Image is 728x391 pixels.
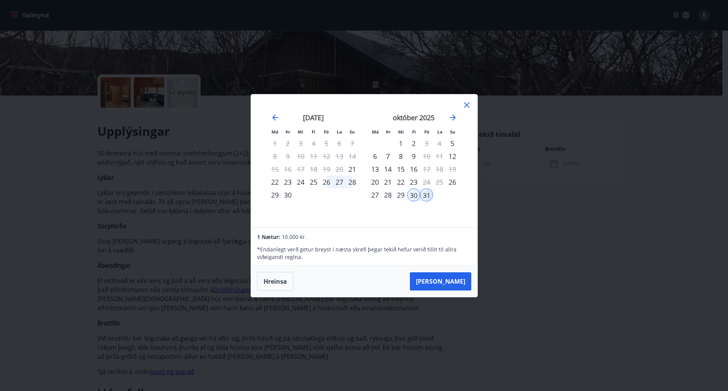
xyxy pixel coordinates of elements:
small: La [337,129,342,135]
div: 30 [281,188,294,201]
div: 28 [346,176,359,188]
td: Not available. miðvikudagur, 17. september 2025 [294,163,307,176]
td: Not available. mánudagur, 8. september 2025 [268,150,281,163]
td: Choose laugardagur, 27. september 2025 as your check-in date. It’s available. [333,176,346,188]
td: Choose mánudagur, 20. október 2025 as your check-in date. It’s available. [369,176,381,188]
td: Not available. föstudagur, 19. september 2025 [320,163,333,176]
div: 23 [407,176,420,188]
div: Aðeins innritun í boði [369,176,381,188]
td: Choose þriðjudagur, 14. október 2025 as your check-in date. It’s available. [381,163,394,176]
div: Aðeins innritun í boði [446,176,459,188]
strong: [DATE] [303,113,324,122]
small: Mi [398,129,404,135]
div: 13 [369,163,381,176]
td: Choose þriðjudagur, 23. september 2025 as your check-in date. It’s available. [281,176,294,188]
td: Choose miðvikudagur, 29. október 2025 as your check-in date. It’s available. [394,188,407,201]
td: Choose mánudagur, 6. október 2025 as your check-in date. It’s available. [369,150,381,163]
td: Choose sunnudagur, 12. október 2025 as your check-in date. It’s available. [446,150,459,163]
td: Choose fimmtudagur, 25. september 2025 as your check-in date. It’s available. [307,176,320,188]
td: Not available. fimmtudagur, 4. september 2025 [307,137,320,150]
div: Aðeins innritun í boði [446,137,459,150]
small: Su [450,129,455,135]
div: 7 [381,150,394,163]
div: 31 [420,188,433,201]
td: Not available. laugardagur, 11. október 2025 [433,150,446,163]
td: Not available. þriðjudagur, 16. september 2025 [281,163,294,176]
span: 10.000 kr. [282,233,306,240]
div: 30 [407,188,420,201]
td: Choose mánudagur, 22. september 2025 as your check-in date. It’s available. [268,176,281,188]
div: Aðeins útritun í boði [420,163,433,176]
td: Choose föstudagur, 3. október 2025 as your check-in date. It’s available. [420,137,433,150]
span: 1 Nætur: [257,233,280,240]
td: Choose fimmtudagur, 16. október 2025 as your check-in date. It’s available. [407,163,420,176]
div: Move backward to switch to the previous month. [271,113,280,122]
div: Aðeins útritun í boði [420,176,433,188]
td: Selected as end date. föstudagur, 31. október 2025 [420,188,433,201]
small: Þr [286,129,290,135]
td: Not available. föstudagur, 12. september 2025 [320,150,333,163]
td: Choose miðvikudagur, 24. september 2025 as your check-in date. It’s available. [294,176,307,188]
td: Choose þriðjudagur, 21. október 2025 as your check-in date. It’s available. [381,176,394,188]
td: Not available. laugardagur, 4. október 2025 [433,137,446,150]
div: 28 [381,188,394,201]
small: Su [350,129,355,135]
td: Not available. mánudagur, 15. september 2025 [268,163,281,176]
td: Choose sunnudagur, 21. september 2025 as your check-in date. It’s available. [346,163,359,176]
td: Choose fimmtudagur, 23. október 2025 as your check-in date. It’s available. [407,176,420,188]
td: Choose fimmtudagur, 9. október 2025 as your check-in date. It’s available. [407,150,420,163]
td: Not available. föstudagur, 5. september 2025 [320,137,333,150]
td: Selected as start date. fimmtudagur, 30. október 2025 [407,188,420,201]
td: Choose þriðjudagur, 7. október 2025 as your check-in date. It’s available. [381,150,394,163]
td: Not available. laugardagur, 20. september 2025 [333,163,346,176]
div: 9 [407,150,420,163]
small: La [437,129,442,135]
div: 16 [407,163,420,176]
td: Choose fimmtudagur, 2. október 2025 as your check-in date. It’s available. [407,137,420,150]
td: Not available. þriðjudagur, 9. september 2025 [281,150,294,163]
div: 21 [381,176,394,188]
td: Not available. fimmtudagur, 18. september 2025 [307,163,320,176]
td: Not available. miðvikudagur, 3. september 2025 [294,137,307,150]
td: Choose föstudagur, 10. október 2025 as your check-in date. It’s available. [420,150,433,163]
td: Choose miðvikudagur, 1. október 2025 as your check-in date. It’s available. [394,137,407,150]
div: 25 [307,176,320,188]
div: Aðeins innritun í boði [346,163,359,176]
div: 22 [268,176,281,188]
div: 29 [394,188,407,201]
td: Not available. laugardagur, 25. október 2025 [433,176,446,188]
td: Choose sunnudagur, 28. september 2025 as your check-in date. It’s available. [346,176,359,188]
div: 22 [394,176,407,188]
div: 27 [369,188,381,201]
div: 27 [333,176,346,188]
small: Mi [298,129,303,135]
td: Choose miðvikudagur, 8. október 2025 as your check-in date. It’s available. [394,150,407,163]
small: Þr [386,129,391,135]
button: [PERSON_NAME] [410,272,471,291]
div: Aðeins innritun í boði [446,150,459,163]
td: Choose föstudagur, 24. október 2025 as your check-in date. It’s available. [420,176,433,188]
strong: október 2025 [393,113,435,122]
div: 26 [320,176,333,188]
td: Choose miðvikudagur, 15. október 2025 as your check-in date. It’s available. [394,163,407,176]
div: 2 [407,137,420,150]
td: Choose þriðjudagur, 30. september 2025 as your check-in date. It’s available. [281,188,294,201]
td: Not available. laugardagur, 13. september 2025 [333,150,346,163]
td: Not available. laugardagur, 18. október 2025 [433,163,446,176]
div: 14 [381,163,394,176]
div: Aðeins útritun í boði [420,150,433,163]
td: Choose miðvikudagur, 22. október 2025 as your check-in date. It’s available. [394,176,407,188]
td: Not available. þriðjudagur, 2. september 2025 [281,137,294,150]
small: Má [271,129,278,135]
td: Not available. sunnudagur, 7. september 2025 [346,137,359,150]
td: Choose föstudagur, 26. september 2025 as your check-in date. It’s available. [320,176,333,188]
td: Not available. laugardagur, 6. september 2025 [333,137,346,150]
div: 24 [294,176,307,188]
div: 8 [394,150,407,163]
td: Choose mánudagur, 13. október 2025 as your check-in date. It’s available. [369,163,381,176]
div: 29 [268,188,281,201]
td: Not available. sunnudagur, 14. september 2025 [346,150,359,163]
div: Move forward to switch to the next month. [448,113,457,122]
div: 15 [394,163,407,176]
td: Not available. sunnudagur, 19. október 2025 [446,163,459,176]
